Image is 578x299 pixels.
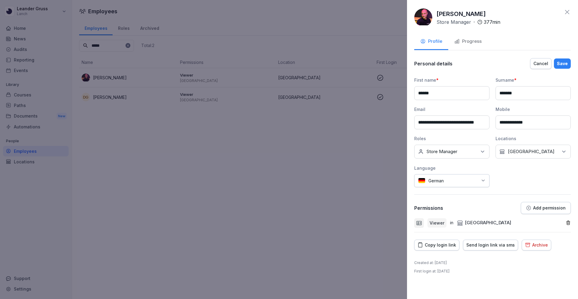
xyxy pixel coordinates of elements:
[521,202,571,214] button: Add permission
[448,34,488,50] button: Progress
[496,106,571,112] div: Mobile
[418,178,425,184] img: de.svg
[457,219,511,226] div: [GEOGRAPHIC_DATA]
[522,240,551,250] button: Archive
[414,240,459,250] button: Copy login link
[533,206,566,210] p: Add permission
[437,18,471,26] p: Store Manager
[414,77,489,83] div: First name
[525,242,548,248] div: Archive
[554,58,571,69] button: Save
[508,149,555,155] p: [GEOGRAPHIC_DATA]
[414,269,449,274] p: First login at : [DATE]
[496,77,571,83] div: Surname
[496,135,571,142] div: Locations
[414,61,452,67] p: Personal details
[414,260,447,266] p: Created at : [DATE]
[466,242,515,248] div: Send login link via sms
[427,149,457,155] p: Store Manager
[414,8,432,27] img: vrzrpz5oa0amrtzns4u00sxk.png
[450,219,453,226] p: in
[414,135,489,142] div: Roles
[420,38,442,45] div: Profile
[414,165,489,171] div: Language
[414,205,443,211] p: Permissions
[418,242,456,248] div: Copy login link
[437,18,500,26] div: ·
[533,60,548,67] div: Cancel
[557,60,568,67] div: Save
[414,106,489,112] div: Email
[430,220,444,226] p: Viewer
[454,38,482,45] div: Progress
[530,58,552,69] button: Cancel
[484,18,500,26] p: 377 min
[463,240,518,250] button: Send login link via sms
[414,174,489,187] div: German
[414,34,448,50] button: Profile
[437,9,486,18] p: [PERSON_NAME]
